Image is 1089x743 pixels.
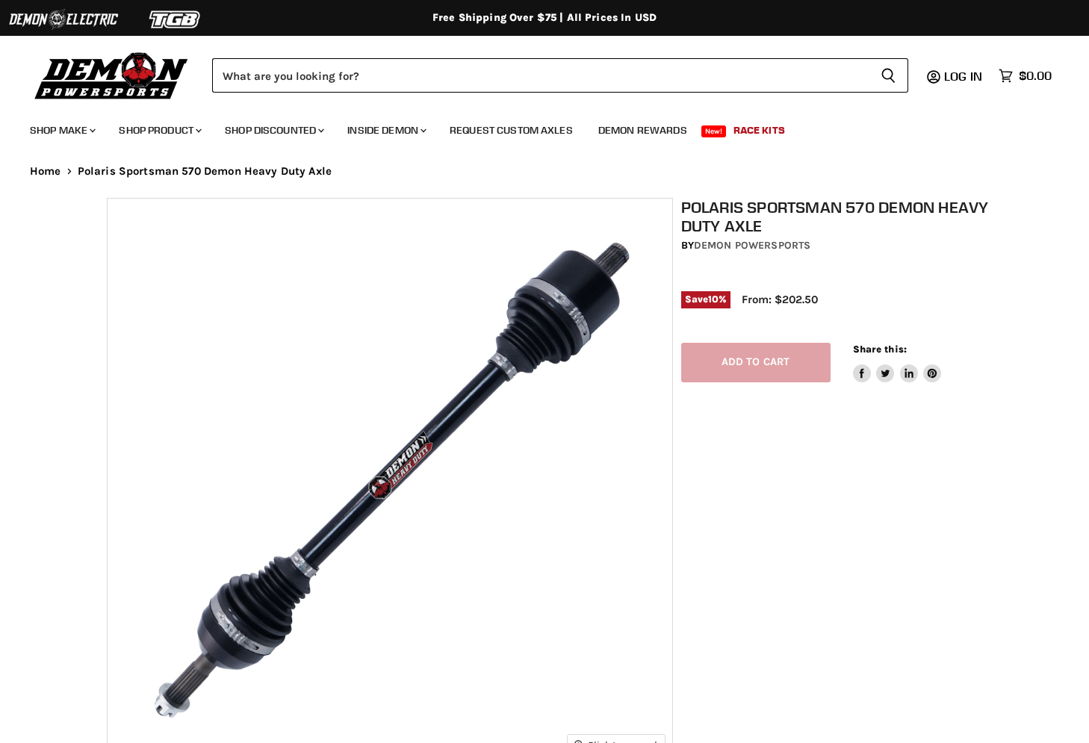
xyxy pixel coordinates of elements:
span: 10 [708,293,719,305]
span: Log in [944,69,982,84]
button: Search [869,58,908,93]
div: by [681,237,990,254]
ul: Main menu [19,109,1048,146]
a: Log in [937,69,991,83]
span: From: $202.50 [742,293,818,306]
h1: Polaris Sportsman 570 Demon Heavy Duty Axle [681,198,990,235]
a: Shop Discounted [214,115,333,146]
a: Inside Demon [336,115,435,146]
a: Shop Make [19,115,105,146]
aside: Share this: [853,343,942,382]
a: Race Kits [722,115,796,146]
form: Product [212,58,908,93]
span: $0.00 [1019,69,1052,83]
span: Save % [681,291,730,308]
input: Search [212,58,869,93]
span: Share this: [853,343,907,355]
a: Demon Rewards [587,115,698,146]
img: TGB Logo 2 [120,5,232,34]
span: Polaris Sportsman 570 Demon Heavy Duty Axle [78,165,332,178]
img: Demon Powersports [30,49,193,102]
a: $0.00 [991,65,1059,87]
span: New! [701,125,727,137]
a: Request Custom Axles [438,115,584,146]
a: Shop Product [108,115,211,146]
img: Demon Electric Logo 2 [7,5,120,34]
a: Home [30,165,61,178]
a: Demon Powersports [694,239,810,252]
